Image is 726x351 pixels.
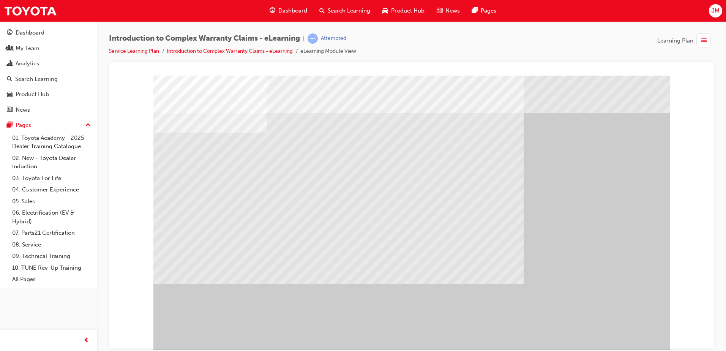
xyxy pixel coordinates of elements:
div: My Team [16,44,39,53]
span: News [445,6,460,15]
a: Analytics [3,57,94,71]
a: car-iconProduct Hub [376,3,431,19]
span: pages-icon [472,6,478,16]
span: chart-icon [7,60,13,67]
li: eLearning Module View [300,47,356,56]
span: search-icon [319,6,325,16]
span: people-icon [7,45,13,52]
a: news-iconNews [431,3,466,19]
span: prev-icon [84,336,89,345]
div: Claim Creation [38,274,555,311]
a: 01. Toyota Academy - 2025 Dealer Training Catalogue [9,132,94,152]
span: | [303,34,305,43]
button: Pages [3,118,94,132]
a: Service Learning Plan [109,48,159,54]
a: My Team [3,41,94,55]
span: Product Hub [391,6,425,15]
span: learningRecordVerb_ATTEMPT-icon [308,33,318,44]
span: Introduction to Complex Warranty Claims - eLearning [109,34,300,43]
button: Learning Plan [657,33,714,48]
span: news-icon [437,6,442,16]
button: JM [709,4,722,17]
a: Product Hub [3,87,94,101]
div: Pages [16,121,31,130]
div: Attempted [321,35,346,42]
div: Product Hub [16,90,49,99]
span: Dashboard [278,6,307,15]
a: pages-iconPages [466,3,502,19]
span: car-icon [7,91,13,98]
div: Search Learning [15,75,58,84]
span: Search Learning [328,6,370,15]
a: Search Learning [3,72,94,86]
span: search-icon [7,76,12,83]
a: 05. Sales [9,196,94,207]
a: 06. Electrification (EV & Hybrid) [9,207,94,227]
span: guage-icon [270,6,275,16]
button: DashboardMy TeamAnalyticsSearch LearningProduct HubNews [3,24,94,118]
a: 10. TUNE Rev-Up Training [9,262,94,274]
span: pages-icon [7,122,13,129]
a: News [3,103,94,117]
span: up-icon [85,120,91,130]
div: Dashboard [16,28,44,37]
span: JM [712,6,720,15]
span: Learning Plan [657,36,693,45]
a: search-iconSearch Learning [313,3,376,19]
a: 03. Toyota For Life [9,172,94,184]
img: Trak [4,2,57,19]
a: Introduction to Complex Warranty Claims - eLearning [167,48,293,54]
span: guage-icon [7,30,13,36]
a: 09. Technical Training [9,250,94,262]
span: car-icon [382,6,388,16]
span: list-icon [701,36,707,46]
a: All Pages [9,274,94,285]
a: Dashboard [3,26,94,40]
a: 04. Customer Experience [9,184,94,196]
a: 02. New - Toyota Dealer Induction [9,152,94,172]
span: Pages [481,6,496,15]
span: news-icon [7,107,13,114]
div: News [16,106,30,114]
a: 07. Parts21 Certification [9,227,94,239]
div: Analytics [16,59,39,68]
a: guage-iconDashboard [264,3,313,19]
a: 08. Service [9,239,94,251]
